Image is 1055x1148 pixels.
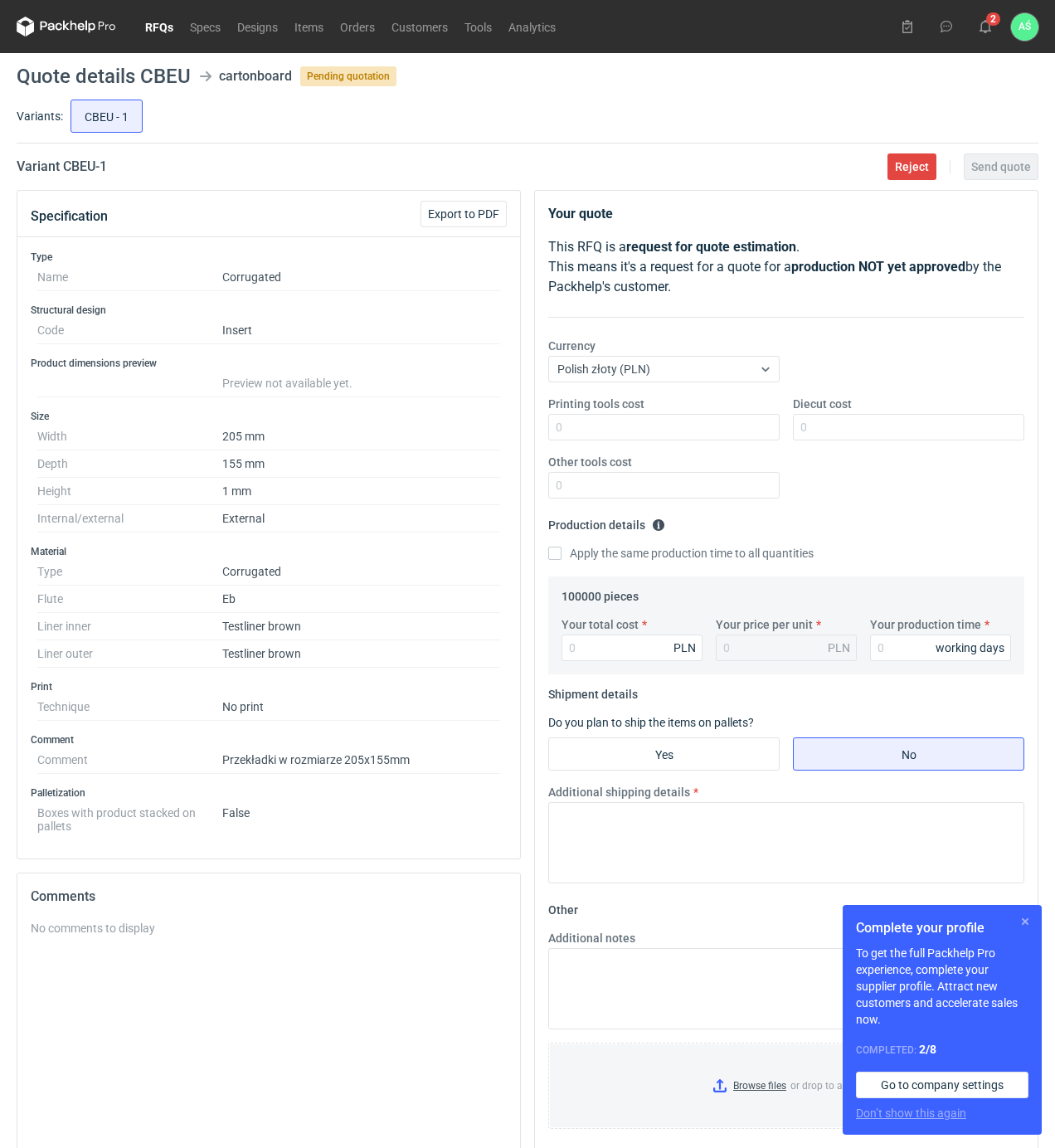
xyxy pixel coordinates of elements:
[31,410,507,423] h3: Size
[548,237,1024,297] p: This RFQ is a . This means it's a request for a quote for a by the Packhelp's customer.
[548,681,638,701] legend: Shipment details
[972,13,999,40] button: 2
[17,157,107,177] h2: Variant CBEU - 1
[548,716,754,729] label: Do you plan to ship the items on pallets?
[31,357,507,370] h3: Product dimensions preview
[856,1072,1028,1098] a: Go to company settings
[222,747,500,774] dd: Przekładki w rozmiarze 205x155mm
[562,635,703,661] input: 0
[31,786,507,800] h3: Palletization
[793,396,852,412] label: Diecut cost
[421,201,507,227] button: Export to PDF
[793,414,1024,440] input: 0
[1011,13,1038,41] button: AŚ
[31,733,507,747] h3: Comment
[716,616,813,633] label: Your price per unit
[548,737,780,771] label: Yes
[37,264,222,291] dt: Name
[222,613,500,640] dd: Testliner brown
[548,512,665,532] legend: Production details
[332,17,383,36] a: Orders
[870,635,1011,661] input: 0
[31,920,507,936] div: No comments to display
[37,800,222,833] dt: Boxes with product stacked on pallets
[222,505,500,533] dd: External
[870,616,981,633] label: Your production time
[222,423,500,450] dd: 205 mm
[31,304,507,317] h3: Structural design
[557,362,650,376] span: Polish złoty (PLN)
[1011,13,1038,41] div: Adrian Świerżewski
[31,680,507,693] h3: Print
[37,505,222,533] dt: Internal/external
[673,640,696,656] div: PLN
[222,264,500,291] dd: Corrugated
[31,251,507,264] h3: Type
[548,897,578,917] legend: Other
[222,586,500,613] dd: Eb
[548,454,632,470] label: Other tools cost
[37,693,222,721] dt: Technique
[17,108,63,124] label: Variants:
[548,545,814,562] label: Apply the same production time to all quantities
[37,640,222,668] dt: Liner outer
[37,747,222,774] dt: Comment
[31,887,507,907] h2: Comments
[548,784,690,800] label: Additional shipping details
[37,450,222,478] dt: Depth
[17,17,116,36] svg: Packhelp Pro
[219,66,292,86] div: cartonboard
[856,918,1028,938] h1: Complete your profile
[1015,912,1035,932] button: Skip for now
[562,616,639,633] label: Your total cost
[626,239,796,255] strong: request for quote estimation
[971,161,1031,173] span: Send quote
[31,197,108,236] button: Specification
[562,583,639,603] legend: 100000 pieces
[70,100,143,133] label: CBEU - 1
[37,613,222,640] dt: Liner inner
[856,1041,1028,1058] div: Completed:
[222,377,352,390] span: Preview not available yet.
[37,586,222,613] dt: Flute
[456,17,500,36] a: Tools
[856,945,1028,1028] p: To get the full Packhelp Pro experience, complete your supplier profile. Attract new customers an...
[222,693,500,721] dd: No print
[964,153,1038,180] button: Send quote
[37,478,222,505] dt: Height
[549,1043,1023,1128] label: or drop to attach
[548,472,780,499] input: 0
[300,66,396,86] span: Pending quotation
[137,17,182,36] a: RFQs
[222,800,500,833] dd: False
[37,423,222,450] dt: Width
[548,930,635,946] label: Additional notes
[182,17,229,36] a: Specs
[548,414,780,440] input: 0
[548,206,613,221] strong: Your quote
[793,737,1024,771] label: No
[222,317,500,344] dd: Insert
[222,640,500,668] dd: Testliner brown
[856,1105,966,1121] button: Don’t show this again
[791,259,965,275] strong: production NOT yet approved
[919,1043,936,1056] strong: 2 / 8
[286,17,332,36] a: Items
[548,338,596,354] label: Currency
[37,317,222,344] dt: Code
[229,17,286,36] a: Designs
[936,640,1004,656] div: working days
[428,208,499,220] span: Export to PDF
[222,450,500,478] dd: 155 mm
[31,545,507,558] h3: Material
[548,396,644,412] label: Printing tools cost
[383,17,456,36] a: Customers
[17,66,191,86] h1: Quote details CBEU
[222,558,500,586] dd: Corrugated
[222,478,500,505] dd: 1 mm
[828,640,850,656] div: PLN
[895,161,929,173] span: Reject
[887,153,936,180] button: Reject
[37,558,222,586] dt: Type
